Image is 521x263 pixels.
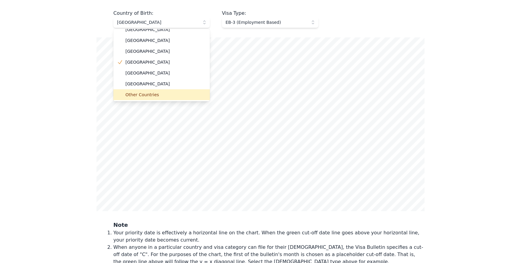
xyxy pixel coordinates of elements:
[125,59,205,65] span: [GEOGRAPHIC_DATA]
[125,70,205,76] span: [GEOGRAPHIC_DATA]
[113,221,425,229] h3: Note
[117,19,198,25] span: [GEOGRAPHIC_DATA]
[222,10,318,17] div: Visa Type :
[222,17,318,28] button: EB-3 (Employment Based)
[125,37,205,43] span: [GEOGRAPHIC_DATA]
[125,27,205,33] span: [GEOGRAPHIC_DATA]
[125,81,205,87] span: [GEOGRAPHIC_DATA]
[113,29,210,101] ul: [GEOGRAPHIC_DATA]
[113,17,210,28] button: [GEOGRAPHIC_DATA]
[226,19,306,25] span: EB-3 (Employment Based)
[125,48,205,54] span: [GEOGRAPHIC_DATA]
[113,10,210,17] div: Country of Birth :
[113,229,425,244] li: Your priority date is effectively a horizontal line on the chart. When the green cut-off date lin...
[125,92,205,98] span: Other Countries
